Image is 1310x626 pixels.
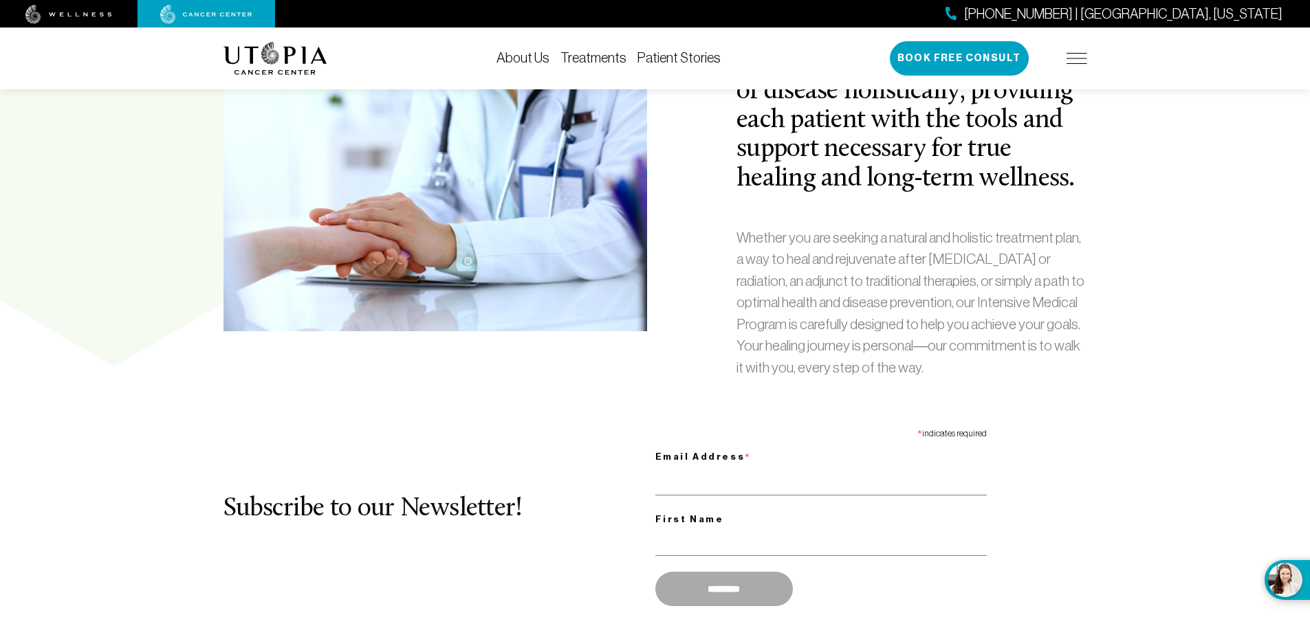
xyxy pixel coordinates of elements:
[1067,53,1087,64] img: icon-hamburger
[946,4,1282,24] a: [PHONE_NUMBER] | [GEOGRAPHIC_DATA], [US_STATE]
[223,42,327,75] img: logo
[736,227,1087,379] p: Whether you are seeking a natural and holistic treatment plan, a way to heal and rejuvenate after...
[890,41,1029,76] button: Book Free Consult
[655,443,987,467] label: Email Address
[655,422,987,442] div: indicates required
[223,495,655,524] h2: Subscribe to our Newsletter!
[496,50,549,65] a: About Us
[964,4,1282,24] span: [PHONE_NUMBER] | [GEOGRAPHIC_DATA], [US_STATE]
[25,5,112,24] img: wellness
[160,5,252,24] img: cancer center
[637,50,721,65] a: Patient Stories
[655,511,987,528] label: First Name
[223,49,647,331] img: At Utopia Wellness and Cancer Center, our goal is to address the underlying causes of disease hol...
[560,50,626,65] a: Treatments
